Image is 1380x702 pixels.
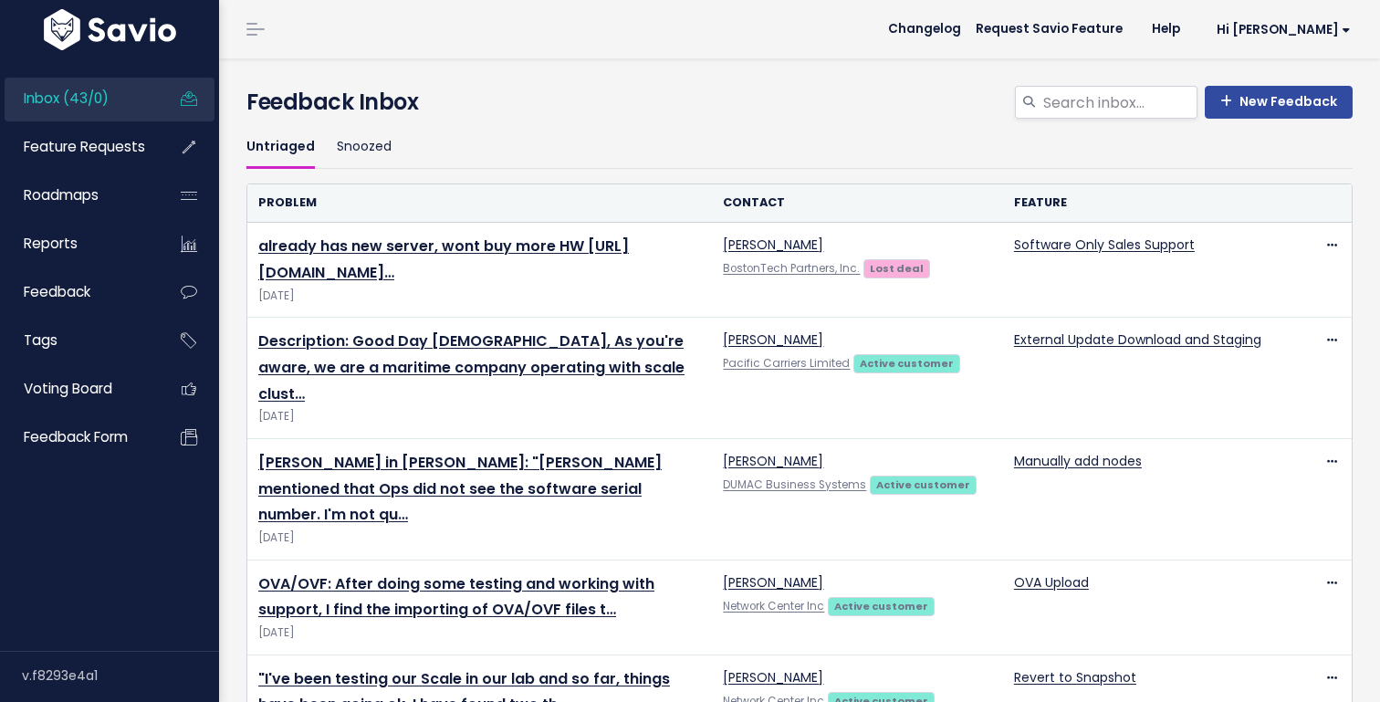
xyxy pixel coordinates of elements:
[5,368,152,410] a: Voting Board
[337,126,392,169] a: Snoozed
[834,599,928,613] strong: Active customer
[1003,184,1293,222] th: Feature
[723,452,823,470] a: [PERSON_NAME]
[1137,16,1195,43] a: Help
[22,652,219,699] div: v.f8293e4a1
[723,236,823,254] a: [PERSON_NAME]
[24,379,112,398] span: Voting Board
[24,330,57,350] span: Tags
[1014,668,1136,686] a: Revert to Snapshot
[860,356,954,371] strong: Active customer
[5,320,152,361] a: Tags
[258,236,629,283] a: already has new server, wont buy more HW [URL][DOMAIN_NAME]…
[1205,86,1353,119] a: New Feedback
[258,623,701,643] span: [DATE]
[723,668,823,686] a: [PERSON_NAME]
[24,137,145,156] span: Feature Requests
[24,282,90,301] span: Feedback
[24,185,99,204] span: Roadmaps
[1195,16,1365,44] a: Hi [PERSON_NAME]
[39,9,181,50] img: logo-white.9d6f32f41409.svg
[828,596,934,614] a: Active customer
[723,573,823,592] a: [PERSON_NAME]
[24,234,78,253] span: Reports
[888,23,961,36] span: Changelog
[961,16,1137,43] a: Request Savio Feature
[246,126,1353,169] ul: Filter feature requests
[247,184,712,222] th: Problem
[1014,236,1195,254] a: Software Only Sales Support
[870,475,976,493] a: Active customer
[723,477,866,492] a: DUMAC Business Systems
[5,126,152,168] a: Feature Requests
[5,78,152,120] a: Inbox (43/0)
[258,330,685,404] a: Description: Good Day [DEMOGRAPHIC_DATA], As you're aware, we are a maritime company operating wi...
[1217,23,1351,37] span: Hi [PERSON_NAME]
[723,261,860,276] a: BostonTech Partners, Inc.
[853,353,959,372] a: Active customer
[863,258,929,277] a: Lost deal
[5,174,152,216] a: Roadmaps
[1014,330,1261,349] a: External Update Download and Staging
[723,599,824,613] a: Network Center Inc
[870,261,924,276] strong: Lost deal
[246,126,315,169] a: Untriaged
[1014,452,1142,470] a: Manually add nodes
[712,184,1002,222] th: Contact
[723,356,850,371] a: Pacific Carriers Limited
[246,86,1353,119] h4: Feedback Inbox
[258,407,701,426] span: [DATE]
[1014,573,1089,592] a: OVA Upload
[723,330,823,349] a: [PERSON_NAME]
[24,427,128,446] span: Feedback form
[258,287,701,306] span: [DATE]
[1041,86,1197,119] input: Search inbox...
[258,452,662,526] a: [PERSON_NAME] in [PERSON_NAME]: "[PERSON_NAME] mentioned that Ops did not see the software serial...
[876,477,970,492] strong: Active customer
[24,89,109,108] span: Inbox (43/0)
[258,529,701,548] span: [DATE]
[5,416,152,458] a: Feedback form
[5,223,152,265] a: Reports
[258,573,654,621] a: OVA/OVF: After doing some testing and working with support, I find the importing of OVA/OVF files t…
[5,271,152,313] a: Feedback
